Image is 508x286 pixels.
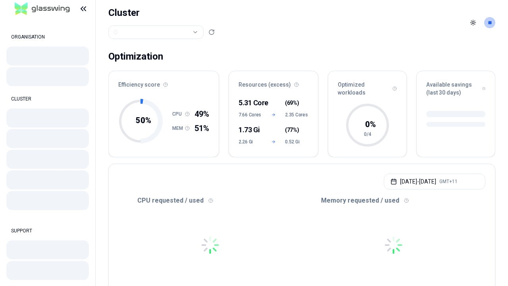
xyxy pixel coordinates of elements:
[287,126,297,134] span: 77%
[302,196,486,205] div: Memory requested / used
[239,124,262,135] div: 1.73 Gi
[172,125,185,131] h1: MEM
[6,29,89,45] div: ORGANISATION
[417,71,495,101] div: Available savings (last 30 days)
[285,112,308,118] span: 2.35 Cores
[285,126,299,134] span: ( )
[239,112,262,118] span: 7.66 Cores
[6,91,89,107] div: CLUSTER
[6,223,89,239] div: SUPPORT
[364,131,371,137] tspan: 0/4
[194,108,209,120] span: 49%
[365,120,375,129] tspan: 0 %
[239,97,262,108] div: 5.31 Core
[328,71,406,101] div: Optimized workloads
[229,71,318,93] div: Resources (excess)
[194,123,209,134] span: 51%
[439,178,458,185] span: GMT+11
[108,25,204,39] button: Select a value
[108,48,163,64] div: Optimization
[108,6,215,19] h1: Cluster
[285,139,308,145] span: 0.52 Gi
[136,116,151,125] tspan: 50 %
[118,196,302,205] div: CPU requested / used
[285,99,299,107] span: ( )
[287,99,297,107] span: 69%
[172,111,185,117] h1: CPU
[109,71,219,93] div: Efficiency score
[384,174,485,189] button: [DATE]-[DATE]GMT+11
[239,139,262,145] span: 2.26 Gi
